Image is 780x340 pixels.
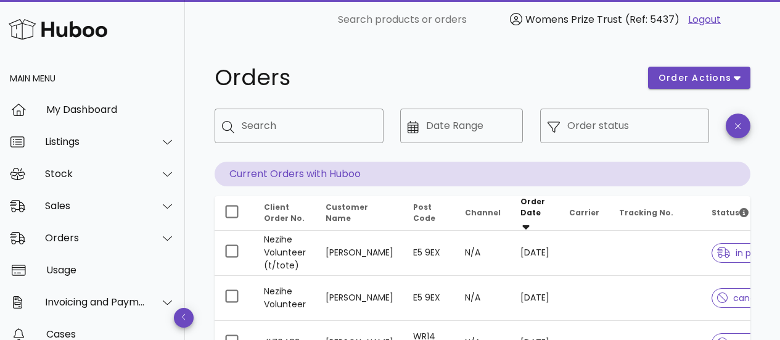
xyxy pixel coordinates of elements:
[215,67,633,89] h1: Orders
[316,196,403,231] th: Customer Name
[215,162,750,186] p: Current Orders with Huboo
[525,12,622,27] span: Womens Prize Trust
[658,72,732,85] span: order actions
[609,196,702,231] th: Tracking No.
[45,232,146,244] div: Orders
[413,202,435,223] span: Post Code
[316,231,403,276] td: [PERSON_NAME]
[254,231,316,276] td: Nezihe Volunteer (t/tote)
[45,136,146,147] div: Listings
[326,202,368,223] span: Customer Name
[46,264,175,276] div: Usage
[625,12,679,27] span: (Ref: 5437)
[254,276,316,321] td: Nezihe Volunteer
[511,231,559,276] td: [DATE]
[520,196,545,218] span: Order Date
[316,276,403,321] td: [PERSON_NAME]
[9,16,107,43] img: Huboo Logo
[45,296,146,308] div: Invoicing and Payments
[254,196,316,231] th: Client Order No.
[403,276,455,321] td: E5 9EX
[45,168,146,180] div: Stock
[717,294,776,302] span: cancelled
[403,231,455,276] td: E5 9EX
[511,276,559,321] td: [DATE]
[455,276,511,321] td: N/A
[569,207,599,218] span: Carrier
[688,12,721,27] a: Logout
[511,196,559,231] th: Order Date: Sorted descending. Activate to remove sorting.
[46,328,175,340] div: Cases
[46,104,175,115] div: My Dashboard
[648,67,750,89] button: order actions
[45,200,146,212] div: Sales
[465,207,501,218] span: Channel
[619,207,673,218] span: Tracking No.
[455,196,511,231] th: Channel
[264,202,305,223] span: Client Order No.
[559,196,609,231] th: Carrier
[403,196,455,231] th: Post Code
[712,207,749,218] span: Status
[455,231,511,276] td: N/A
